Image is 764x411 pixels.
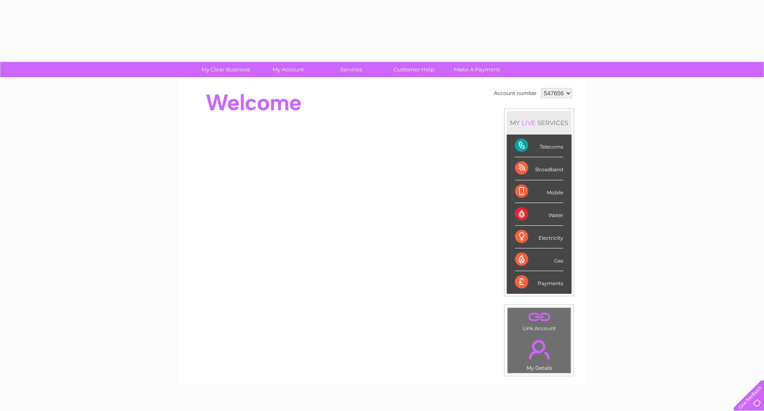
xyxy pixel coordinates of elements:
td: Link Account [507,307,571,333]
a: Make A Payment [443,62,511,77]
a: Services [317,62,385,77]
div: Mobile [515,180,563,203]
div: Gas [515,248,563,271]
div: Water [515,203,563,226]
div: LIVE [520,119,537,127]
a: Customer Help [380,62,448,77]
a: My Clear Business [192,62,260,77]
a: . [510,335,569,364]
a: . [510,310,569,324]
div: Broadband [515,157,563,180]
a: My Account [254,62,323,77]
div: Payments [515,271,563,293]
div: Electricity [515,226,563,248]
td: Account number [492,86,539,100]
td: My Details [507,333,571,373]
div: Telecoms [515,135,563,157]
div: MY SERVICES [507,111,572,135]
